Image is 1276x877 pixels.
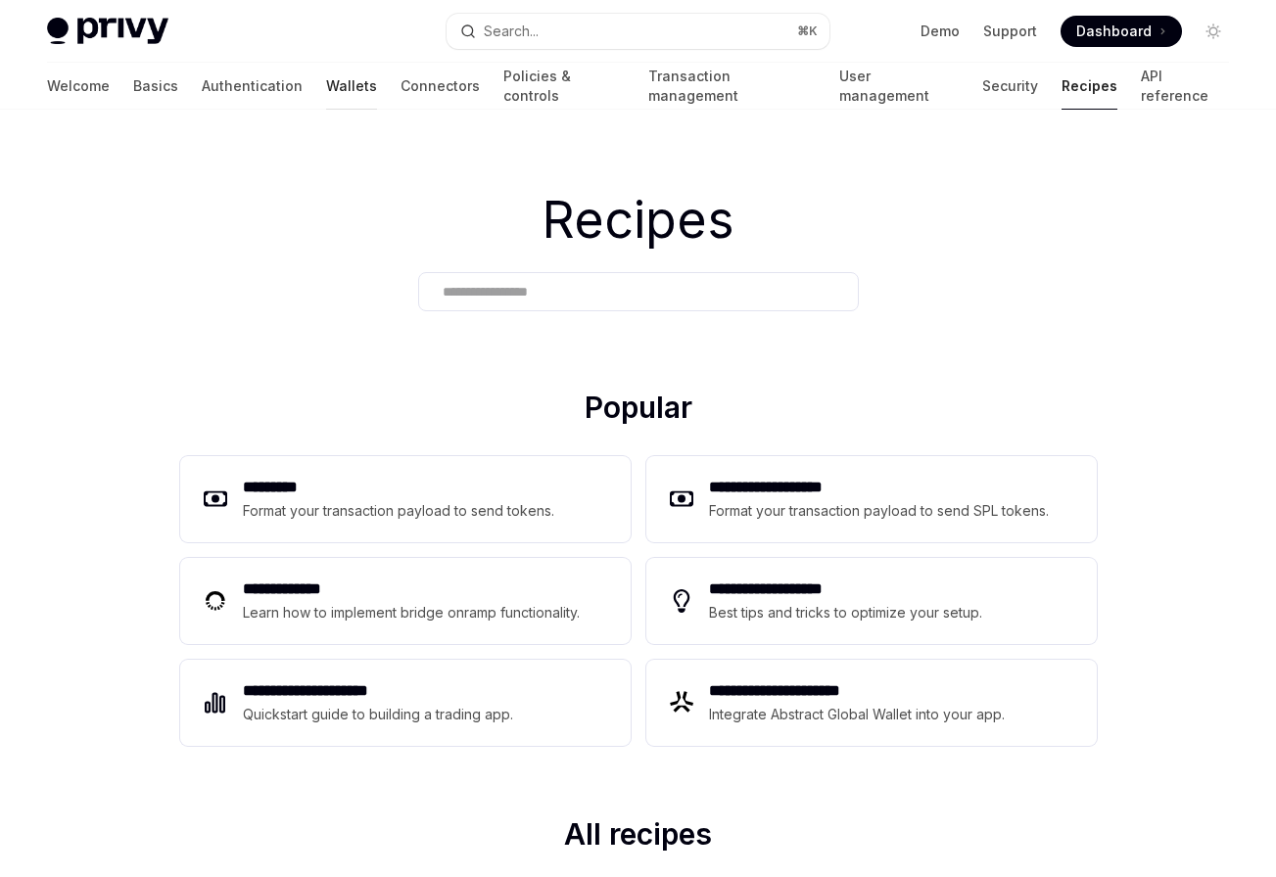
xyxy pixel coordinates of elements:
a: Welcome [47,63,110,110]
span: Dashboard [1076,22,1152,41]
h2: All recipes [180,816,1097,859]
a: Security [982,63,1038,110]
div: Best tips and tricks to optimize your setup. [709,601,985,624]
h2: Popular [180,390,1097,433]
a: Connectors [401,63,480,110]
div: Format your transaction payload to send tokens. [243,499,555,523]
div: Learn how to implement bridge onramp functionality. [243,601,586,624]
button: Search...⌘K [447,14,830,49]
div: Integrate Abstract Global Wallet into your app. [709,703,1007,726]
a: Policies & controls [503,63,625,110]
div: Format your transaction payload to send SPL tokens. [709,499,1051,523]
a: API reference [1141,63,1229,110]
a: Dashboard [1061,16,1182,47]
a: User management [839,63,959,110]
img: light logo [47,18,168,45]
a: **** ****Format your transaction payload to send tokens. [180,456,631,542]
a: Demo [921,22,960,41]
span: ⌘ K [797,23,818,39]
a: Transaction management [648,63,816,110]
a: Authentication [202,63,303,110]
button: Toggle dark mode [1198,16,1229,47]
a: **** **** ***Learn how to implement bridge onramp functionality. [180,558,631,644]
a: Wallets [326,63,377,110]
a: Recipes [1062,63,1117,110]
a: Basics [133,63,178,110]
div: Quickstart guide to building a trading app. [243,703,514,726]
div: Search... [484,20,539,43]
a: Support [983,22,1037,41]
